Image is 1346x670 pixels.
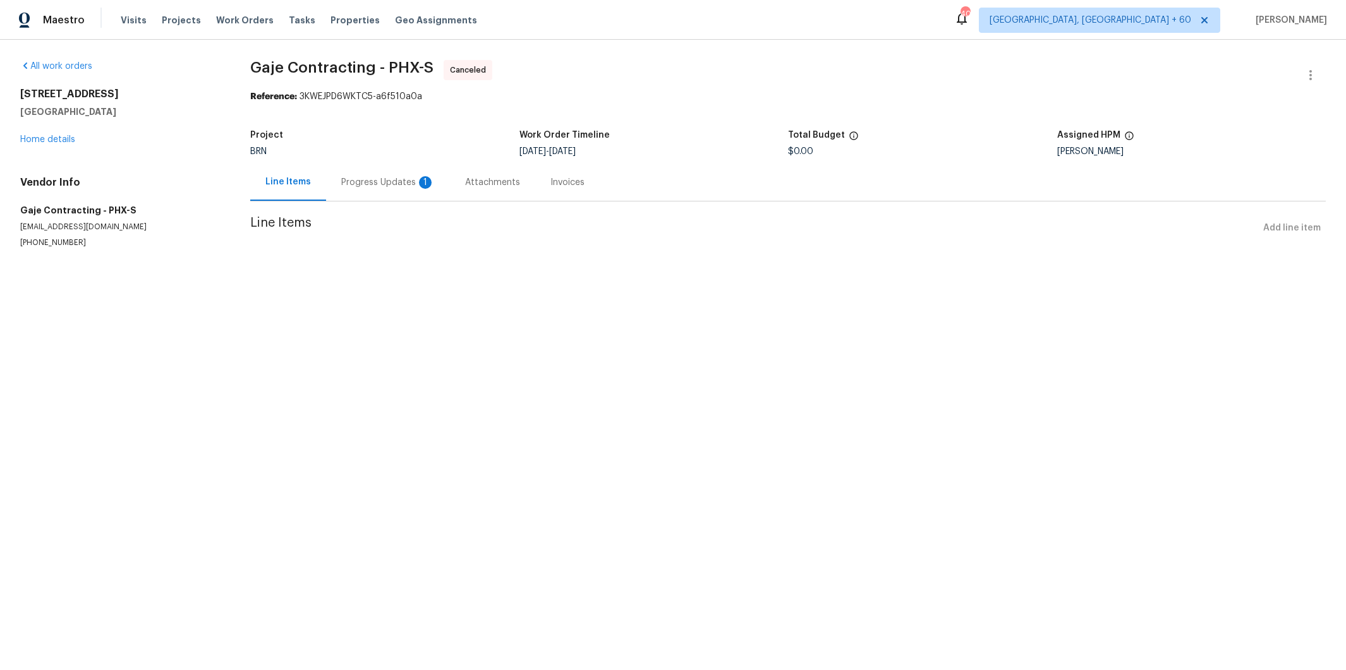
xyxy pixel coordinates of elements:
span: [PERSON_NAME] [1251,14,1327,27]
a: Home details [20,135,75,144]
span: - [519,147,576,156]
h5: Total Budget [788,131,845,140]
span: [DATE] [519,147,546,156]
h5: Assigned HPM [1057,131,1120,140]
div: 3KWEJPD6WKTC5-a6f510a0a [250,90,1326,103]
span: Maestro [43,14,85,27]
div: 1 [419,176,432,189]
a: All work orders [20,62,92,71]
div: [PERSON_NAME] [1057,147,1326,156]
span: Tasks [289,16,315,25]
p: [EMAIL_ADDRESS][DOMAIN_NAME] [20,222,220,232]
div: Line Items [265,176,311,188]
div: Attachments [465,176,520,189]
div: Progress Updates [341,176,435,189]
h5: Gaje Contracting - PHX-S [20,204,220,217]
h2: [STREET_ADDRESS] [20,88,220,100]
span: [GEOGRAPHIC_DATA], [GEOGRAPHIC_DATA] + 60 [990,14,1191,27]
div: Invoices [550,176,585,189]
span: Gaje Contracting - PHX-S [250,60,434,75]
h5: Work Order Timeline [519,131,610,140]
span: Canceled [450,64,491,76]
span: BRN [250,147,267,156]
span: Work Orders [216,14,274,27]
h5: [GEOGRAPHIC_DATA] [20,105,220,118]
span: $0.00 [788,147,813,156]
span: Line Items [250,217,1258,240]
span: The total cost of line items that have been proposed by Opendoor. This sum includes line items th... [849,131,859,147]
p: [PHONE_NUMBER] [20,237,220,248]
span: Projects [162,14,201,27]
span: Geo Assignments [395,14,477,27]
span: [DATE] [549,147,576,156]
span: Properties [330,14,380,27]
h5: Project [250,131,283,140]
h4: Vendor Info [20,176,220,189]
div: 400 [961,8,969,20]
span: The hpm assigned to this work order. [1124,131,1134,147]
b: Reference: [250,92,297,101]
span: Visits [121,14,147,27]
